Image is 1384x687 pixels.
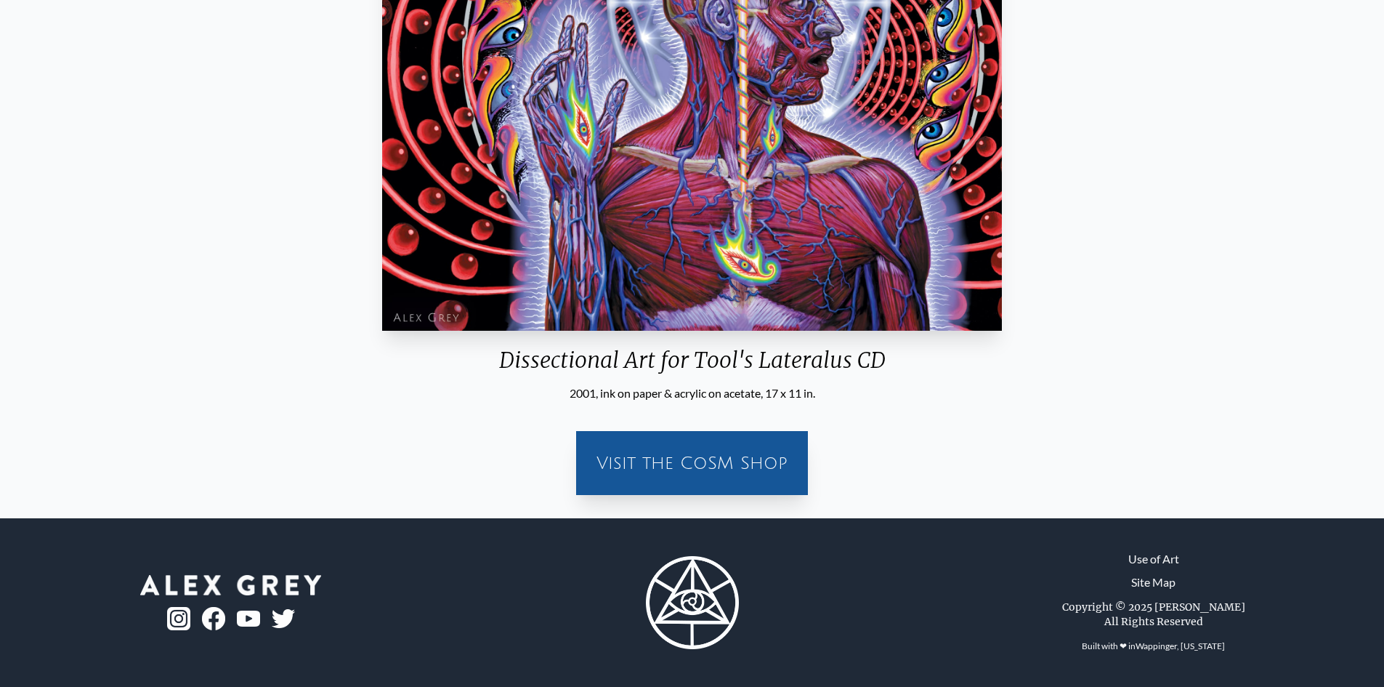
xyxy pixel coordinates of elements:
div: Copyright © 2025 [PERSON_NAME] [1062,600,1245,614]
div: 2001, ink on paper & acrylic on acetate, 17 x 11 in. [376,385,1008,402]
a: Wappinger, [US_STATE] [1136,640,1225,651]
img: ig-logo.png [167,607,190,630]
img: youtube-logo.png [237,611,260,627]
div: All Rights Reserved [1104,614,1203,629]
a: Use of Art [1128,550,1179,568]
div: Built with ❤ in [1076,635,1231,658]
div: Dissectional Art for Tool's Lateralus CD [376,347,1008,385]
a: Site Map [1131,574,1175,591]
img: twitter-logo.png [272,609,295,628]
img: fb-logo.png [202,607,225,630]
a: Visit the CoSM Shop [585,440,799,486]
